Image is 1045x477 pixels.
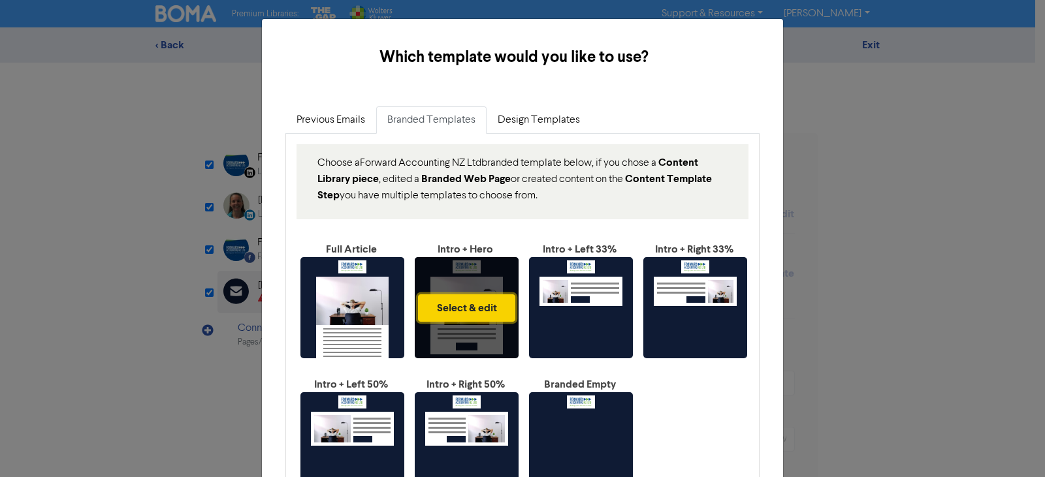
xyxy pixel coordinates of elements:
[413,377,517,392] div: Intro + Right 50%
[980,414,1045,477] iframe: Chat Widget
[528,377,632,392] div: Branded Empty
[299,241,403,257] div: Full Article
[421,172,511,185] strong: Branded Web Page
[376,106,487,134] a: Branded Templates
[487,106,591,134] a: Design Templates
[418,294,515,322] button: Select & edit
[299,377,403,392] div: Intro + Left 50%
[642,241,746,257] div: Intro + Right 33%
[272,46,756,69] h5: Which template would you like to use?
[528,241,632,257] div: Intro + Left 33%
[285,106,376,134] a: Previous Emails
[317,155,728,204] p: Choose a Forward Accounting NZ Ltd branded template below, if you chose a , edited a or created c...
[413,241,517,257] div: Intro + Hero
